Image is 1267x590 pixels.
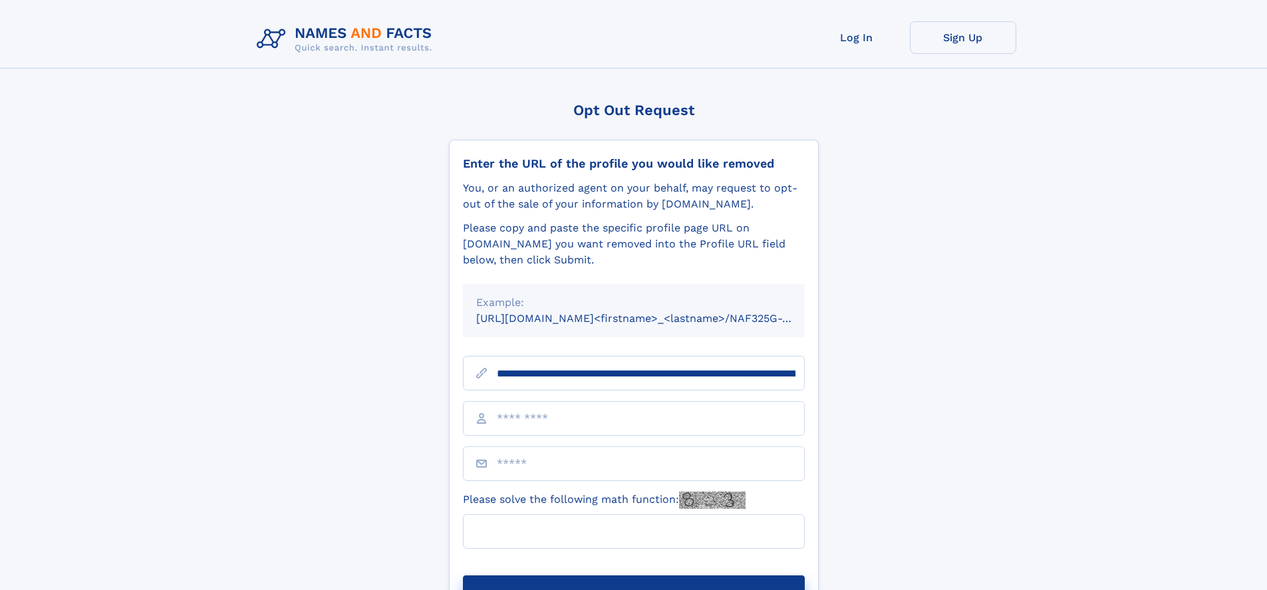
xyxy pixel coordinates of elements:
[476,295,791,311] div: Example:
[910,21,1016,54] a: Sign Up
[463,220,805,268] div: Please copy and paste the specific profile page URL on [DOMAIN_NAME] you want removed into the Pr...
[463,180,805,212] div: You, or an authorized agent on your behalf, may request to opt-out of the sale of your informatio...
[803,21,910,54] a: Log In
[463,156,805,171] div: Enter the URL of the profile you would like removed
[449,102,819,118] div: Opt Out Request
[251,21,443,57] img: Logo Names and Facts
[463,492,746,509] label: Please solve the following math function:
[476,312,830,325] small: [URL][DOMAIN_NAME]<firstname>_<lastname>/NAF325G-xxxxxxxx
